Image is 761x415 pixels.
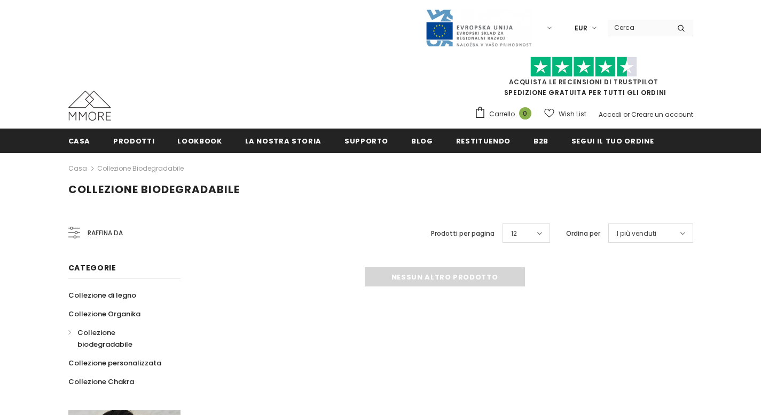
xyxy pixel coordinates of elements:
span: Raffina da [88,227,123,239]
span: supporto [344,136,388,146]
span: EUR [575,23,587,34]
span: Carrello [489,109,515,119]
a: Creare un account [631,110,693,119]
a: Lookbook [177,129,222,153]
span: Collezione biodegradabile [77,328,132,349]
span: La nostra storia [245,136,321,146]
span: Collezione personalizzata [68,358,161,368]
a: Casa [68,162,87,175]
span: Collezione di legno [68,290,136,300]
a: Casa [68,129,91,153]
span: Collezione biodegradabile [68,182,240,197]
a: Collezione di legno [68,286,136,305]
span: Collezione Organika [68,309,140,319]
a: supporto [344,129,388,153]
span: Lookbook [177,136,222,146]
span: Restituendo [456,136,511,146]
a: Collezione Organika [68,305,140,323]
a: Collezione biodegradabile [68,323,169,354]
span: Collezione Chakra [68,377,134,387]
input: Search Site [608,20,669,35]
a: Collezione personalizzata [68,354,161,372]
a: Blog [411,129,433,153]
span: Categorie [68,262,116,273]
a: Acquista le recensioni di TrustPilot [509,77,658,86]
a: Accedi [599,110,622,119]
span: Wish List [559,109,586,119]
span: 0 [519,107,531,119]
span: Segui il tuo ordine [571,136,654,146]
a: B2B [534,129,548,153]
a: Prodotti [113,129,154,153]
a: Carrello 0 [474,106,537,122]
span: 12 [511,228,517,239]
a: Collezione biodegradabile [97,164,184,173]
label: Prodotti per pagina [431,228,495,239]
a: Javni Razpis [425,23,532,32]
span: Prodotti [113,136,154,146]
a: Restituendo [456,129,511,153]
a: Collezione Chakra [68,372,134,391]
span: Blog [411,136,433,146]
img: Casi MMORE [68,91,111,121]
a: Segui il tuo ordine [571,129,654,153]
a: Wish List [544,105,586,123]
span: Casa [68,136,91,146]
img: Fidati di Pilot Stars [530,57,637,77]
a: La nostra storia [245,129,321,153]
span: I più venduti [617,228,656,239]
span: SPEDIZIONE GRATUITA PER TUTTI GLI ORDINI [474,61,693,97]
img: Javni Razpis [425,9,532,47]
span: B2B [534,136,548,146]
label: Ordina per [566,228,600,239]
span: or [623,110,630,119]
